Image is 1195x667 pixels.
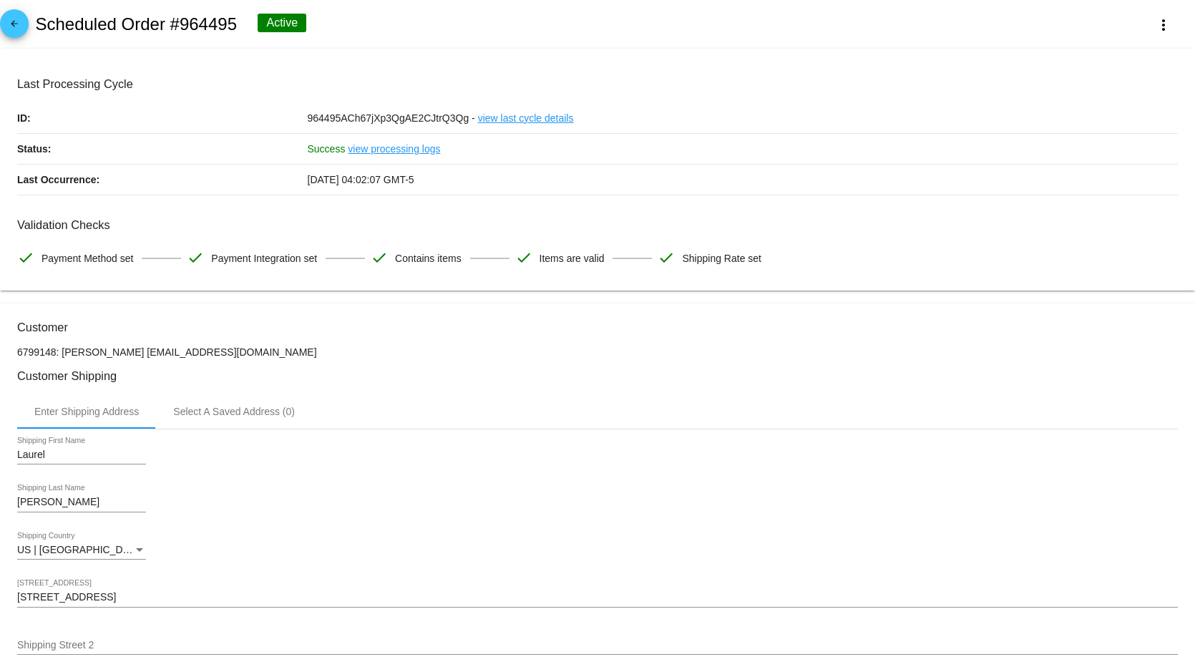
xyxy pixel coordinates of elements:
[1155,16,1172,34] mat-icon: more_vert
[17,77,1178,91] h3: Last Processing Cycle
[478,103,574,133] a: view last cycle details
[17,369,1178,383] h3: Customer Shipping
[540,243,605,273] span: Items are valid
[17,544,144,555] span: US | [GEOGRAPHIC_DATA]
[17,249,34,266] mat-icon: check
[17,592,1178,603] input: Shipping Street 1
[42,243,133,273] span: Payment Method set
[173,406,295,417] div: Select A Saved Address (0)
[17,103,308,133] p: ID:
[17,134,308,164] p: Status:
[17,449,146,461] input: Shipping First Name
[658,249,675,266] mat-icon: check
[371,249,388,266] mat-icon: check
[34,406,139,417] div: Enter Shipping Address
[17,346,1178,358] p: 6799148: [PERSON_NAME] [EMAIL_ADDRESS][DOMAIN_NAME]
[17,165,308,195] p: Last Occurrence:
[308,143,346,155] span: Success
[17,321,1178,334] h3: Customer
[17,640,1178,651] input: Shipping Street 2
[187,249,204,266] mat-icon: check
[211,243,317,273] span: Payment Integration set
[515,249,532,266] mat-icon: check
[682,243,761,273] span: Shipping Rate set
[258,14,306,32] div: Active
[308,112,475,124] span: 964495ACh67jXp3QgAE2CJtrQ3Qg -
[6,19,23,36] mat-icon: arrow_back
[348,134,440,164] a: view processing logs
[17,218,1178,232] h3: Validation Checks
[308,174,414,185] span: [DATE] 04:02:07 GMT-5
[35,14,237,34] h2: Scheduled Order #964495
[17,545,146,556] mat-select: Shipping Country
[17,497,146,508] input: Shipping Last Name
[395,243,462,273] span: Contains items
